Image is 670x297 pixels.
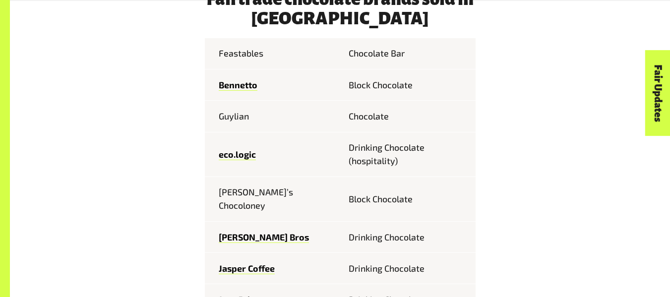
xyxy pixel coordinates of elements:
a: eco.logic [219,149,256,160]
td: Feastables [205,38,340,69]
a: [PERSON_NAME] Bros [219,232,309,243]
td: Drinking Chocolate (hospitality) [340,132,476,177]
td: [PERSON_NAME]’s Chocoloney [205,177,340,221]
td: Block Chocolate [340,177,476,221]
td: Chocolate [340,101,476,132]
td: Chocolate Bar [340,38,476,69]
td: Block Chocolate [340,69,476,100]
a: Jasper Coffee [219,263,275,274]
td: Guylian [205,101,340,132]
td: Drinking Chocolate [340,253,476,284]
td: Drinking Chocolate [340,221,476,252]
a: Bennetto [219,79,257,91]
